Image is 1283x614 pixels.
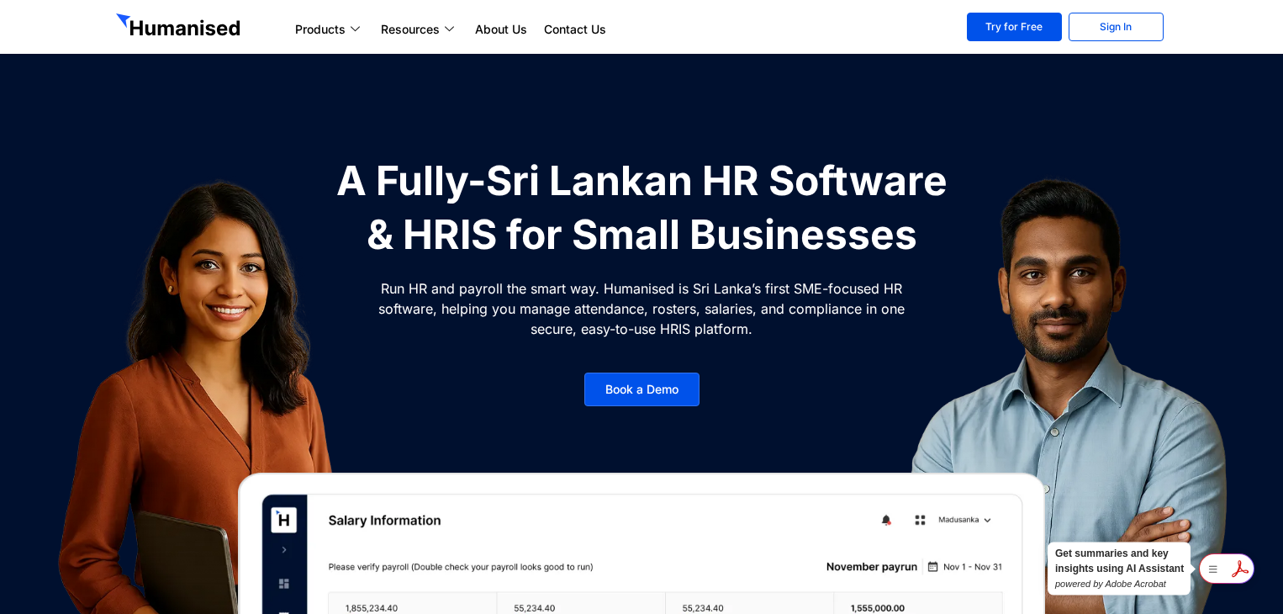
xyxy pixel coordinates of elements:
a: Sign In [1069,13,1164,41]
a: Try for Free [967,13,1062,41]
a: Contact Us [536,19,615,40]
a: Book a Demo [584,373,700,406]
a: About Us [467,19,536,40]
span: Book a Demo [605,384,678,395]
a: Products [287,19,372,40]
h1: A Fully-Sri Lankan HR Software & HRIS for Small Businesses [326,154,957,262]
a: Resources [372,19,467,40]
p: Run HR and payroll the smart way. Humanised is Sri Lanka’s first SME-focused HR software, helping... [377,278,906,339]
img: GetHumanised Logo [116,13,244,40]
